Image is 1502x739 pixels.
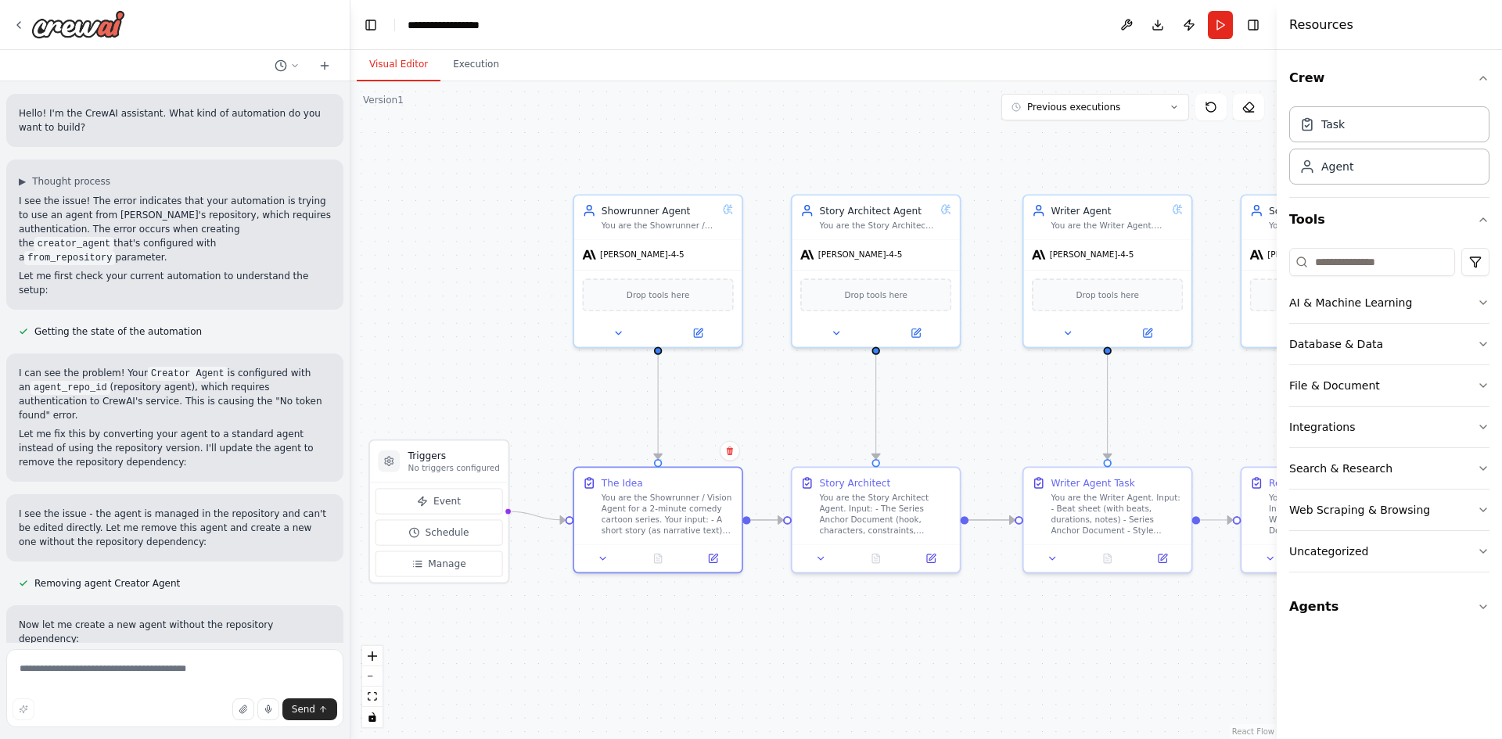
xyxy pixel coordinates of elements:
[32,175,110,188] span: Thought process
[1321,117,1345,132] div: Task
[847,551,905,567] button: No output available
[34,237,114,251] code: creator_agent
[602,476,643,490] div: The Idea
[791,194,961,348] div: Story Architect AgentYou are the Story Architect Agent. Input: - The Series Anchor Document (hook...
[375,488,503,514] button: Event
[1289,242,1489,585] div: Tools
[1289,490,1489,530] button: Web Scraping & Browsing
[148,367,228,381] code: Creator Agent
[1267,249,1352,260] span: [PERSON_NAME]-4-5
[375,520,503,546] button: Schedule
[1269,204,1385,217] div: Script Editor
[907,551,954,567] button: Open in side panel
[507,504,566,526] g: Edge from triggers to 4ab99ab7-97f2-45a9-9b89-faacb9d28704
[602,493,734,536] div: You are the Showrunner / Vision Agent for a 2-minute comedy cartoon series. Your input: - A short...
[362,707,383,727] button: toggle interactivity
[1289,100,1489,197] div: Crew
[1289,295,1412,310] div: AI & Machine Learning
[19,106,331,135] p: Hello! I'm the CrewAI assistant. What kind of automation do you want to build?
[1242,14,1264,36] button: Hide right sidebar
[408,17,480,33] nav: breadcrumb
[440,48,512,81] button: Execution
[362,646,383,727] div: React Flow controls
[791,467,961,574] div: Story ArchitectYou are the Story Architect Agent. Input: - The Series Anchor Document (hook, char...
[408,449,500,462] h3: Triggers
[1240,194,1410,348] div: Script EditorYou are the Script Editor Agent. Input: - Script draft(s) from Writer - Series Ancho...
[232,698,254,720] button: Upload files
[24,251,115,265] code: from_repository
[819,204,935,217] div: Story Architect Agent
[602,204,717,217] div: Showrunner Agent
[1289,448,1489,489] button: Search & Research
[1289,365,1489,406] button: File & Document
[1139,551,1186,567] button: Open in side panel
[19,175,110,188] button: ▶Thought process
[1027,101,1120,113] span: Previous executions
[268,56,306,75] button: Switch to previous chat
[573,467,743,574] div: The IdeaYou are the Showrunner / Vision Agent for a 2-minute comedy cartoon series. Your input: -...
[428,557,465,570] span: Manage
[257,698,279,720] button: Click to speak your automation idea
[1051,476,1134,490] div: Writer Agent Task
[659,325,736,342] button: Open in side panel
[312,56,337,75] button: Start a new chat
[1109,325,1185,342] button: Open in side panel
[19,427,331,469] p: Let me fix this by converting your agent to a standard agent instead of using the repository vers...
[1289,56,1489,100] button: Crew
[408,462,500,473] p: No triggers configured
[1289,543,1368,559] div: Uncategorized
[1101,355,1114,459] g: Edge from a94b3794-6f4d-424e-8b89-9c39b8f7eedf to 53dc110d-8a69-4abe-9c06-1fc791b949e5
[1289,585,1489,629] button: Agents
[1289,502,1430,518] div: Web Scraping & Browsing
[818,249,903,260] span: [PERSON_NAME]-4-5
[627,289,690,302] span: Drop tools here
[357,48,440,81] button: Visual Editor
[19,366,331,422] p: I can see the problem! Your is configured with an (repository agent), which requires authenticati...
[877,325,954,342] button: Open in side panel
[34,325,202,338] span: Getting the state of the automation
[573,194,743,348] div: Showrunner AgentYou are the Showrunner / Vision Agent for a 2-minute comedy cartoon series. Your ...
[1269,220,1385,231] div: You are the Script Editor Agent. Input: - Script draft(s) from Writer - Series Anchor Document Yo...
[375,551,503,577] button: Manage
[1289,324,1489,364] button: Database & Data
[1289,419,1355,435] div: Integrations
[819,493,951,536] div: You are the Story Architect Agent. Input: - The Series Anchor Document (hook, characters, constra...
[1289,198,1489,242] button: Tools
[13,698,34,720] button: Improve this prompt
[602,220,717,231] div: You are the Showrunner / Vision Agent for a 2-minute comedy cartoon series. Your input: - A short...
[19,269,331,297] p: Let me first check your current automation to understand the setup:
[1321,159,1353,174] div: Agent
[1289,336,1383,352] div: Database & Data
[689,551,736,567] button: Open in side panel
[1076,289,1139,302] span: Drop tools here
[1289,461,1392,476] div: Search & Research
[1079,551,1137,567] button: No output available
[362,687,383,707] button: fit view
[19,175,26,188] span: ▶
[1289,16,1353,34] h4: Resources
[360,14,382,36] button: Hide left sidebar
[1289,407,1489,447] button: Integrations
[368,439,509,584] div: TriggersNo triggers configuredEventScheduleManage
[433,494,461,508] span: Event
[1051,220,1166,231] div: You are the Writer Agent. Input: - Beat sheet (with beats, durations, notes) - Series Anchor Docu...
[844,289,907,302] span: Drop tools here
[751,513,1015,526] g: Edge from 4ab99ab7-97f2-45a9-9b89-faacb9d28704 to 53dc110d-8a69-4abe-9c06-1fc791b949e5
[819,220,935,231] div: You are the Story Architect Agent. Input: - The Series Anchor Document (hook, characters, constra...
[1050,249,1134,260] span: [PERSON_NAME]-4-5
[1200,513,1233,526] g: Edge from 53dc110d-8a69-4abe-9c06-1fc791b949e5 to e34ec05e-a498-46fd-94d6-31ac157ca0ef
[34,577,180,590] span: Removing agent Creator Agent
[1051,493,1183,536] div: You are the Writer Agent. Input: - Beat sheet (with beats, durations, notes) - Series Anchor Docu...
[31,10,125,38] img: Logo
[600,249,685,260] span: [PERSON_NAME]-4-5
[363,94,404,106] div: Version 1
[1289,378,1380,393] div: File & Document
[1289,531,1489,572] button: Uncategorized
[869,355,882,459] g: Edge from 7d08d167-7c50-47f1-bae5-8cc3fd52fa8c to e8f3bba3-4fb3-4446-bdf0-dcb0e566b634
[1022,194,1193,348] div: Writer AgentYou are the Writer Agent. Input: - Beat sheet (with beats, durations, notes) - Series...
[1001,94,1189,120] button: Previous executions
[1022,467,1193,574] div: Writer Agent TaskYou are the Writer Agent. Input: - Beat sheet (with beats, durations, notes) - S...
[1232,727,1274,736] a: React Flow attribution
[19,618,331,646] p: Now let me create a new agent without the repository dependency:
[1269,493,1401,536] div: You are the Script Editor Agent. Input: - Script draft(s) from Writer - Series Anchor Document Yo...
